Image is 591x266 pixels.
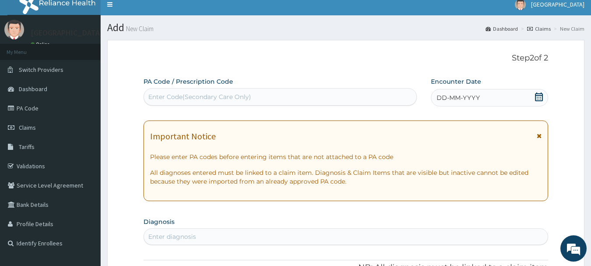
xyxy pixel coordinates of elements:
span: DD-MM-YYYY [437,93,480,102]
h1: Add [107,22,584,33]
span: Tariffs [19,143,35,151]
h1: Important Notice [150,131,216,141]
span: [GEOGRAPHIC_DATA] [531,0,584,8]
p: Please enter PA codes before entering items that are not attached to a PA code [150,153,542,161]
small: New Claim [124,25,154,32]
img: User Image [4,20,24,39]
a: Online [31,41,52,47]
label: Diagnosis [143,217,175,226]
label: Encounter Date [431,77,481,86]
div: Enter diagnosis [148,232,196,241]
p: [GEOGRAPHIC_DATA] [31,29,103,37]
div: Enter Code(Secondary Care Only) [148,92,251,101]
p: Step 2 of 2 [143,53,549,63]
p: All diagnoses entered must be linked to a claim item. Diagnosis & Claim Items that are visible bu... [150,168,542,186]
li: New Claim [552,25,584,32]
span: Dashboard [19,85,47,93]
a: Claims [527,25,551,32]
span: Switch Providers [19,66,63,74]
span: Claims [19,124,36,131]
a: Dashboard [486,25,518,32]
label: PA Code / Prescription Code [143,77,233,86]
